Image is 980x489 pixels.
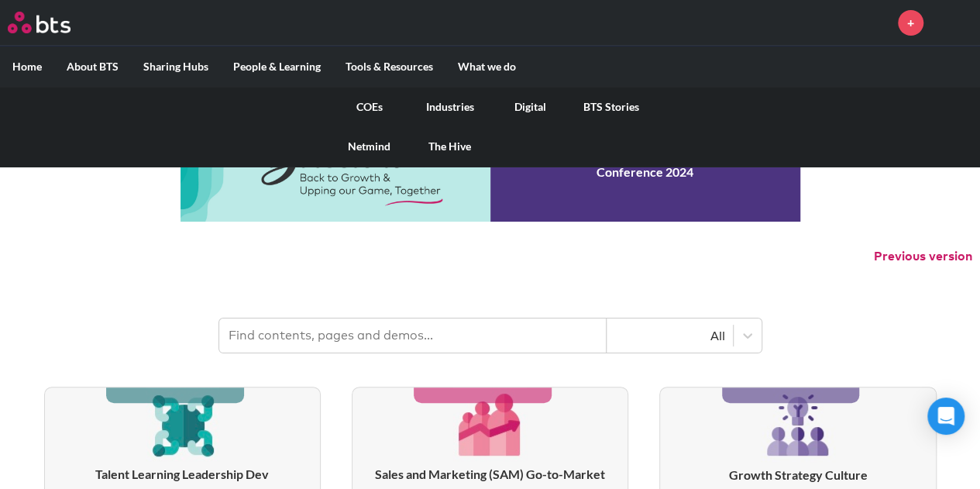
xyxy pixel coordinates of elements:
[453,387,527,461] img: [object Object]
[660,467,935,484] h3: Growth Strategy Culture
[761,387,835,462] img: [object Object]
[333,46,445,87] label: Tools & Resources
[8,12,99,33] a: Go home
[927,398,965,435] div: Open Intercom Messenger
[935,4,972,41] a: Profile
[935,4,972,41] img: Lisa Sprenkle
[8,12,70,33] img: BTS Logo
[445,46,528,87] label: What we do
[146,387,219,461] img: [object Object]
[874,248,972,265] button: Previous version
[614,327,725,344] div: All
[221,46,333,87] label: People & Learning
[54,46,131,87] label: About BTS
[45,466,320,483] h3: Talent Learning Leadership Dev
[131,46,221,87] label: Sharing Hubs
[352,466,628,483] h3: Sales and Marketing (SAM) Go-to-Market
[219,319,607,353] input: Find contents, pages and demos...
[898,10,923,36] a: +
